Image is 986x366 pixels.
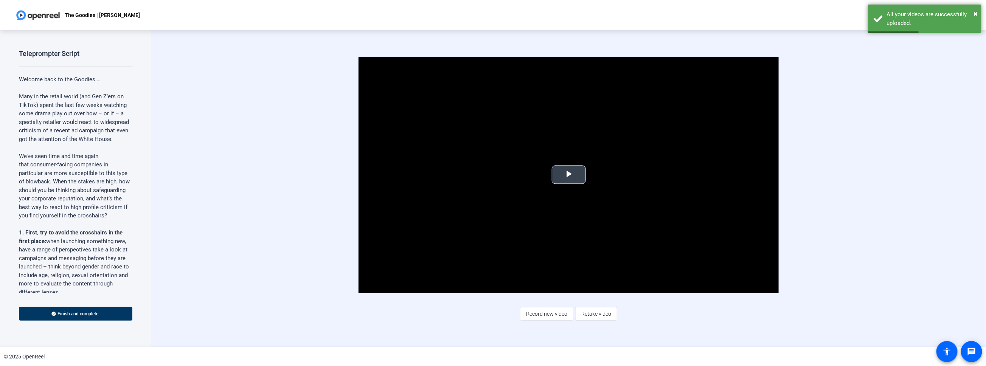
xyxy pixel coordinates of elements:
[967,347,976,356] mat-icon: message
[65,11,140,20] p: The Goodies | [PERSON_NAME]
[19,75,132,84] p: Welcome back to the Goodies….
[15,8,61,23] img: OpenReel logo
[974,8,978,19] button: Close
[581,307,611,321] span: Retake video
[19,307,132,321] button: Finish and complete
[58,311,99,317] span: Finish and complete
[19,92,132,143] p: Many in the retail world (and Gen Z’ers on TikTok) spent the last few weeks watching some drama p...
[19,229,123,245] strong: 1. First, try to avoid the crosshairs in the first place:
[575,307,617,321] button: Retake video
[887,10,976,27] div: All your videos are successfully uploaded.
[974,9,978,18] span: ×
[526,307,567,321] span: Record new video
[4,353,45,361] div: © 2025 OpenReel
[19,49,79,58] div: Teleprompter Script
[552,166,586,184] button: Play Video
[943,347,952,356] mat-icon: accessibility
[359,57,779,293] div: Video Player
[19,152,132,220] p: We’ve seen time and time again that consumer-facing companies in particular are more susceptible ...
[520,307,573,321] button: Record new video
[19,228,132,296] li: when launching something new, have a range of perspectives take a look at campaigns and messaging...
